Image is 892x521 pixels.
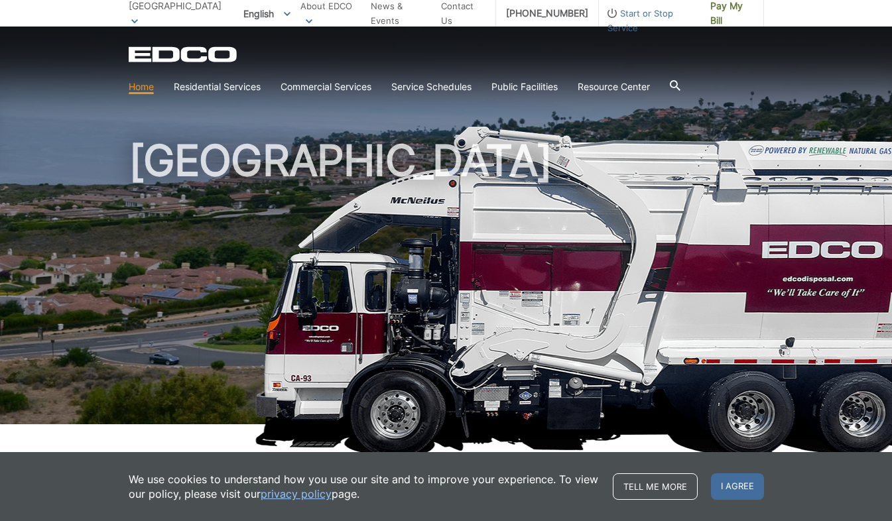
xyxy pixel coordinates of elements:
[578,80,650,94] a: Resource Center
[129,80,154,94] a: Home
[491,80,558,94] a: Public Facilities
[129,46,239,62] a: EDCD logo. Return to the homepage.
[613,473,698,500] a: Tell me more
[129,472,600,501] p: We use cookies to understand how you use our site and to improve your experience. To view our pol...
[711,473,764,500] span: I agree
[281,80,371,94] a: Commercial Services
[233,3,300,25] span: English
[174,80,261,94] a: Residential Services
[129,139,764,430] h1: [GEOGRAPHIC_DATA]
[261,487,332,501] a: privacy policy
[391,80,472,94] a: Service Schedules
